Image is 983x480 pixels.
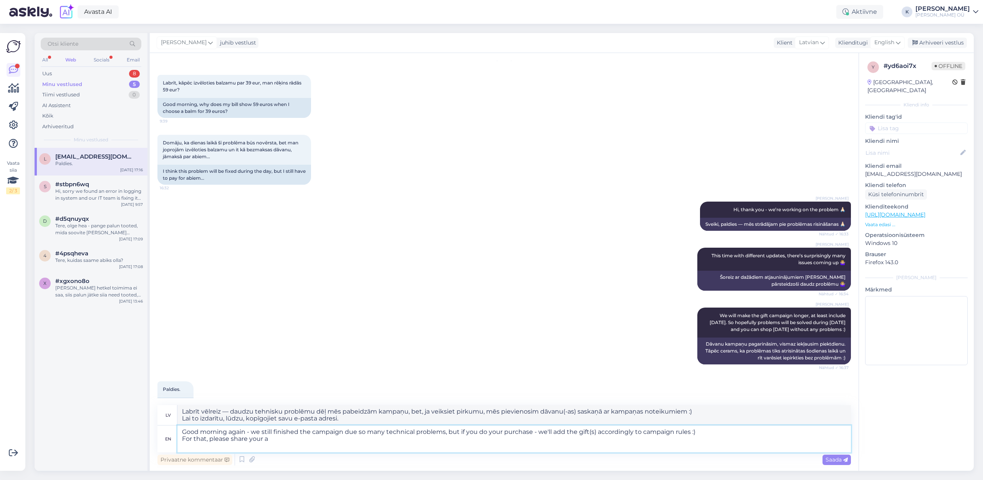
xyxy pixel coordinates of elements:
[55,215,89,222] span: #d5qnuyqx
[129,70,140,78] div: 8
[712,253,847,265] span: This time with different updates, there’s surprisingly many issues coming up 🤷🏼‍♀️
[700,218,851,231] div: Sveiki, paldies — mēs strādājam pie problēmas risināšanas 🙏🏻
[865,122,968,134] input: Lisa tag
[58,4,74,20] img: explore-ai
[865,239,968,247] p: Windows 10
[42,123,74,131] div: Arhiveeritud
[55,153,135,160] span: lindass2@inbox.lv
[55,160,143,167] div: Paldies.
[865,113,968,121] p: Kliendi tag'id
[865,274,968,281] div: [PERSON_NAME]
[697,271,851,291] div: Šoreiz ar dažādiem atjauninājumiem [PERSON_NAME] pārsteidzoši daudz problēmu 🤷🏼‍♀️
[915,6,970,12] div: [PERSON_NAME]
[42,70,52,78] div: Uus
[865,189,927,200] div: Küsi telefoninumbrit
[865,101,968,108] div: Kliendi info
[78,5,119,18] a: Avasta AI
[865,250,968,258] p: Brauser
[55,250,88,257] span: #4psqheva
[44,156,46,162] span: l
[55,181,89,188] span: #stbpn6wq
[64,55,78,65] div: Web
[119,264,143,270] div: [DATE] 17:08
[125,55,141,65] div: Email
[217,39,256,47] div: juhib vestlust
[177,405,851,425] textarea: Labrīt vēlreiz — daudzu tehnisku problēmu dēļ mēs pabeidzām kampaņu, bet, ja veiksiet pirkumu, mē...
[799,38,819,47] span: Latvian
[160,118,189,124] span: 9:39
[816,242,849,247] span: [PERSON_NAME]
[129,81,140,88] div: 5
[865,137,968,145] p: Kliendi nimi
[165,409,171,422] div: lv
[157,455,232,465] div: Privaatne kommentaar
[121,202,143,207] div: [DATE] 9:57
[165,432,171,445] div: en
[865,231,968,239] p: Operatsioonisüsteem
[902,7,912,17] div: K
[915,6,978,18] a: [PERSON_NAME][PERSON_NAME] OÜ
[55,257,143,264] div: Tere, kuidas saame abiks olla?
[48,40,78,48] span: Otsi kliente
[129,91,140,99] div: 0
[865,221,968,228] p: Vaata edasi ...
[163,386,180,392] span: Paldies.
[826,456,848,463] span: Saada
[774,39,793,47] div: Klient
[163,140,300,159] span: Domāju, ka dienas laikā šī problēma būs novērsta, bet man joprojām izvēloties balzamu un it kā be...
[6,39,21,54] img: Askly Logo
[42,91,80,99] div: Tiimi vestlused
[819,231,849,237] span: Nähtud ✓ 16:33
[55,188,143,202] div: Hi, sorry we found an error in logging in system and our IT team is fixing it [DATE]. Sorry for t...
[836,5,883,19] div: Aktiivne
[865,203,968,211] p: Klienditeekond
[157,397,194,410] div: Thank you.
[160,185,189,191] span: 16:32
[908,38,967,48] div: Arhiveeri vestlus
[55,222,143,236] div: Tere, olge hea - pange palun tooted, mida soovite [PERSON_NAME] [PERSON_NAME] [PERSON_NAME] email...
[733,207,846,212] span: Hi, thank you - we’re working on the problem 🙏🏻
[865,258,968,266] p: Firefox 143.0
[816,195,849,201] span: [PERSON_NAME]
[819,291,849,297] span: Nähtud ✓ 16:34
[120,167,143,173] div: [DATE] 17:16
[157,165,311,185] div: I think this problem will be fixed during the day, but I still have to pay for abiem...
[44,184,46,189] span: s
[6,187,20,194] div: 2 / 3
[932,62,965,70] span: Offline
[865,181,968,189] p: Kliendi telefon
[6,160,20,194] div: Vaata siia
[835,39,868,47] div: Klienditugi
[865,170,968,178] p: [EMAIL_ADDRESS][DOMAIN_NAME]
[710,313,847,332] span: We will make the gift campaign longer, at least include [DATE]. So hopefully problems will be sol...
[819,365,849,371] span: Nähtud ✓ 16:37
[119,236,143,242] div: [DATE] 17:09
[865,211,925,218] a: [URL][DOMAIN_NAME]
[74,136,108,143] span: Minu vestlused
[92,55,111,65] div: Socials
[157,98,311,118] div: Good morning, why does my bill show 59 euros when I choose a balm for 39 euros?
[865,286,968,294] p: Märkmed
[55,278,89,285] span: #xgxono8o
[874,38,894,47] span: English
[55,285,143,298] div: [PERSON_NAME] hetkel toimima ei saa, siis palun jätke siia need tooted, [PERSON_NAME] soovisite -...
[884,61,932,71] div: # yd6aoi7x
[697,338,851,364] div: Dāvanu kampaņu pagarināsim, vismaz iekļausim piektdienu. Tāpēc cerams, ka problēmas tiks atrisinā...
[42,102,71,109] div: AI Assistent
[43,218,47,224] span: d
[163,80,303,93] span: Labrīt, kāpēc izvēloties balzamu par 39 eur, man rēķins rādās 59 eur?
[866,149,959,157] input: Lisa nimi
[42,112,53,120] div: Kõik
[915,12,970,18] div: [PERSON_NAME] OÜ
[872,64,875,70] span: y
[865,162,968,170] p: Kliendi email
[119,298,143,304] div: [DATE] 13:46
[816,301,849,307] span: [PERSON_NAME]
[43,253,46,258] span: 4
[42,81,82,88] div: Minu vestlused
[161,38,207,47] span: [PERSON_NAME]
[867,78,952,94] div: [GEOGRAPHIC_DATA], [GEOGRAPHIC_DATA]
[43,280,46,286] span: x
[177,425,851,452] textarea: Good morning again - we still finished the campaign due so many technical problems, but if you do...
[41,55,50,65] div: All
